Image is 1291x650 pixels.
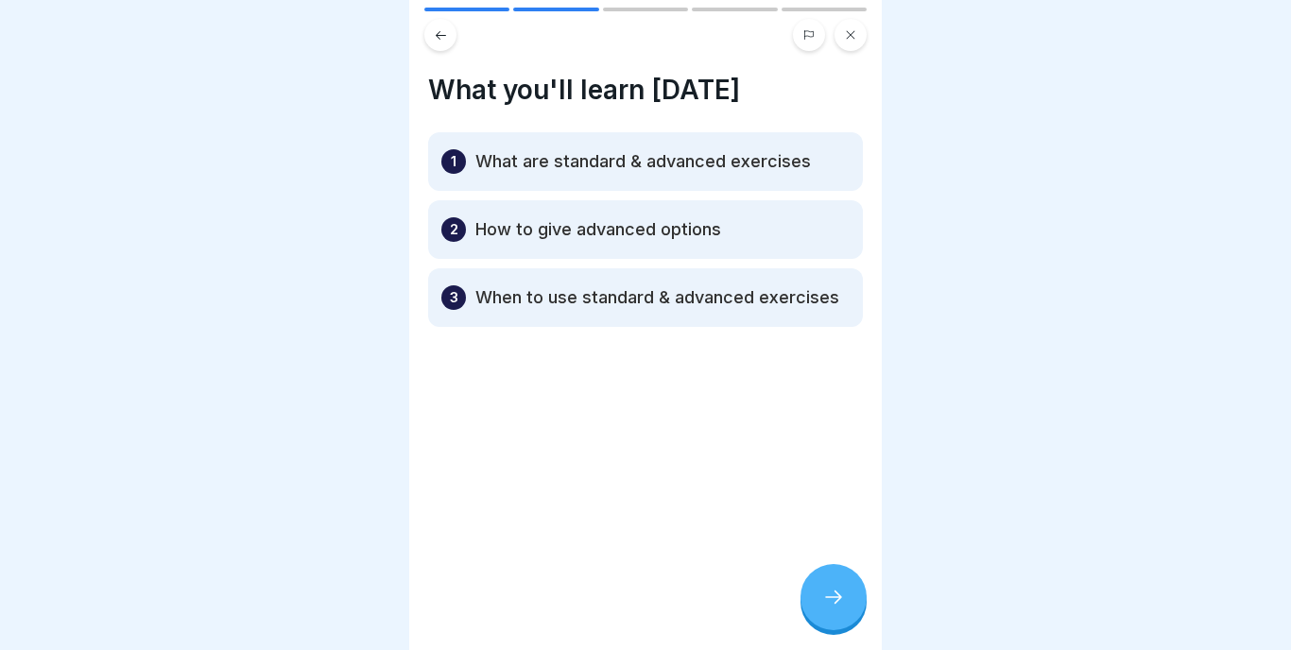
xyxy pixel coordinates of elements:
p: 2 [450,218,458,241]
p: What are standard & advanced exercises [475,150,811,173]
p: How to give advanced options [475,218,721,241]
h4: What you'll learn [DATE] [428,74,863,106]
p: 1 [451,150,456,173]
p: When to use standard & advanced exercises [475,286,839,309]
p: 3 [450,286,458,309]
